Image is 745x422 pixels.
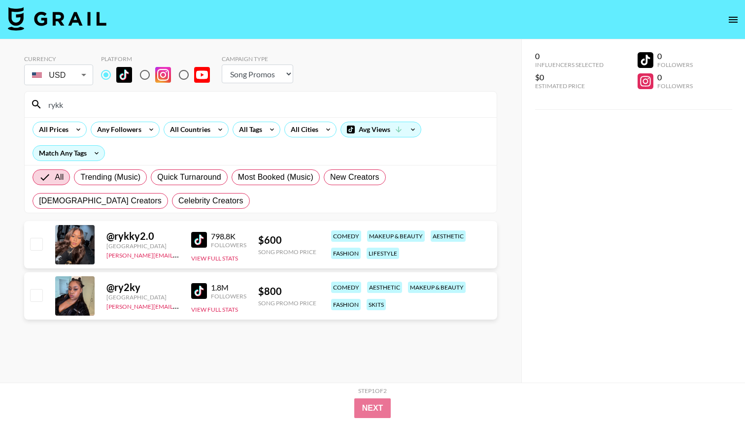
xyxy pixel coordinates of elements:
[39,195,162,207] span: [DEMOGRAPHIC_DATA] Creators
[233,122,264,137] div: All Tags
[657,61,693,68] div: Followers
[222,55,293,63] div: Campaign Type
[8,7,106,31] img: Grail Talent
[696,373,733,410] iframe: Drift Widget Chat Controller
[330,171,379,183] span: New Creators
[367,299,386,310] div: skits
[535,51,604,61] div: 0
[657,72,693,82] div: 0
[367,248,399,259] div: lifestyle
[155,67,171,83] img: Instagram
[106,301,252,310] a: [PERSON_NAME][EMAIL_ADDRESS][DOMAIN_NAME]
[191,306,238,313] button: View Full Stats
[408,282,466,293] div: makeup & beauty
[341,122,421,137] div: Avg Views
[211,241,246,249] div: Followers
[431,230,466,242] div: aesthetic
[211,283,246,292] div: 1.8M
[91,122,143,137] div: Any Followers
[331,248,361,259] div: fashion
[367,230,425,242] div: makeup & beauty
[178,195,243,207] span: Celebrity Creators
[535,61,604,68] div: Influencers Selected
[26,66,91,84] div: USD
[106,293,179,301] div: [GEOGRAPHIC_DATA]
[258,234,316,246] div: $ 600
[194,67,210,83] img: YouTube
[24,55,93,63] div: Currency
[191,283,207,299] img: TikTok
[55,171,64,183] span: All
[354,398,391,418] button: Next
[258,285,316,297] div: $ 800
[723,10,743,30] button: open drawer
[33,122,70,137] div: All Prices
[106,230,179,242] div: @ rykky2.0
[238,171,313,183] span: Most Booked (Music)
[211,292,246,300] div: Followers
[657,82,693,90] div: Followers
[116,67,132,83] img: TikTok
[367,282,402,293] div: aesthetic
[211,231,246,241] div: 798.8K
[258,299,316,307] div: Song Promo Price
[258,248,316,256] div: Song Promo Price
[331,282,361,293] div: comedy
[191,255,238,262] button: View Full Stats
[164,122,212,137] div: All Countries
[535,82,604,90] div: Estimated Price
[157,171,221,183] span: Quick Turnaround
[331,299,361,310] div: fashion
[101,55,218,63] div: Platform
[191,232,207,248] img: TikTok
[42,97,491,112] input: Search by User Name
[106,242,179,250] div: [GEOGRAPHIC_DATA]
[331,230,361,242] div: comedy
[358,387,387,394] div: Step 1 of 2
[285,122,320,137] div: All Cities
[80,171,140,183] span: Trending (Music)
[535,72,604,82] div: $0
[106,281,179,293] div: @ ry2ky
[106,250,252,259] a: [PERSON_NAME][EMAIL_ADDRESS][DOMAIN_NAME]
[33,146,104,161] div: Match Any Tags
[657,51,693,61] div: 0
